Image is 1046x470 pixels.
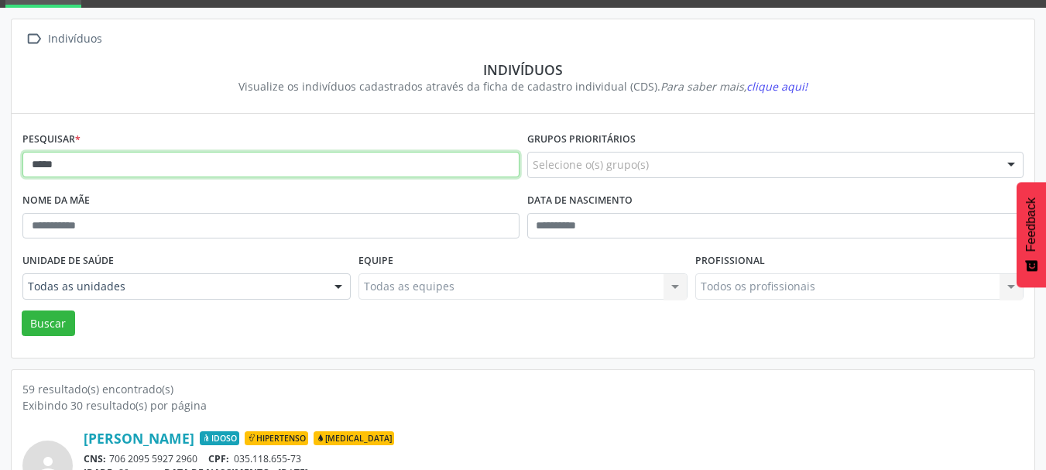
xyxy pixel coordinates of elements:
div: 706 2095 5927 2960 [84,452,1024,465]
span: Feedback [1024,197,1038,252]
a:  Indivíduos [22,28,105,50]
label: Pesquisar [22,128,81,152]
div: Visualize os indivíduos cadastrados através da ficha de cadastro individual (CDS). [33,78,1013,94]
span: Hipertenso [245,431,308,445]
div: Exibindo 30 resultado(s) por página [22,397,1024,413]
span: 035.118.655-73 [234,452,301,465]
label: Grupos prioritários [527,128,636,152]
span: CNS: [84,452,106,465]
a: [PERSON_NAME] [84,430,194,447]
span: Selecione o(s) grupo(s) [533,156,649,173]
i:  [22,28,45,50]
span: CPF: [208,452,229,465]
span: [MEDICAL_DATA] [314,431,394,445]
label: Nome da mãe [22,189,90,213]
button: Buscar [22,310,75,337]
label: Equipe [358,249,393,273]
span: Todas as unidades [28,279,319,294]
button: Feedback - Mostrar pesquisa [1017,182,1046,287]
label: Data de nascimento [527,189,633,213]
span: Idoso [200,431,239,445]
i: Para saber mais, [660,79,808,94]
div: Indivíduos [45,28,105,50]
label: Unidade de saúde [22,249,114,273]
label: Profissional [695,249,765,273]
div: 59 resultado(s) encontrado(s) [22,381,1024,397]
div: Indivíduos [33,61,1013,78]
span: clique aqui! [746,79,808,94]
